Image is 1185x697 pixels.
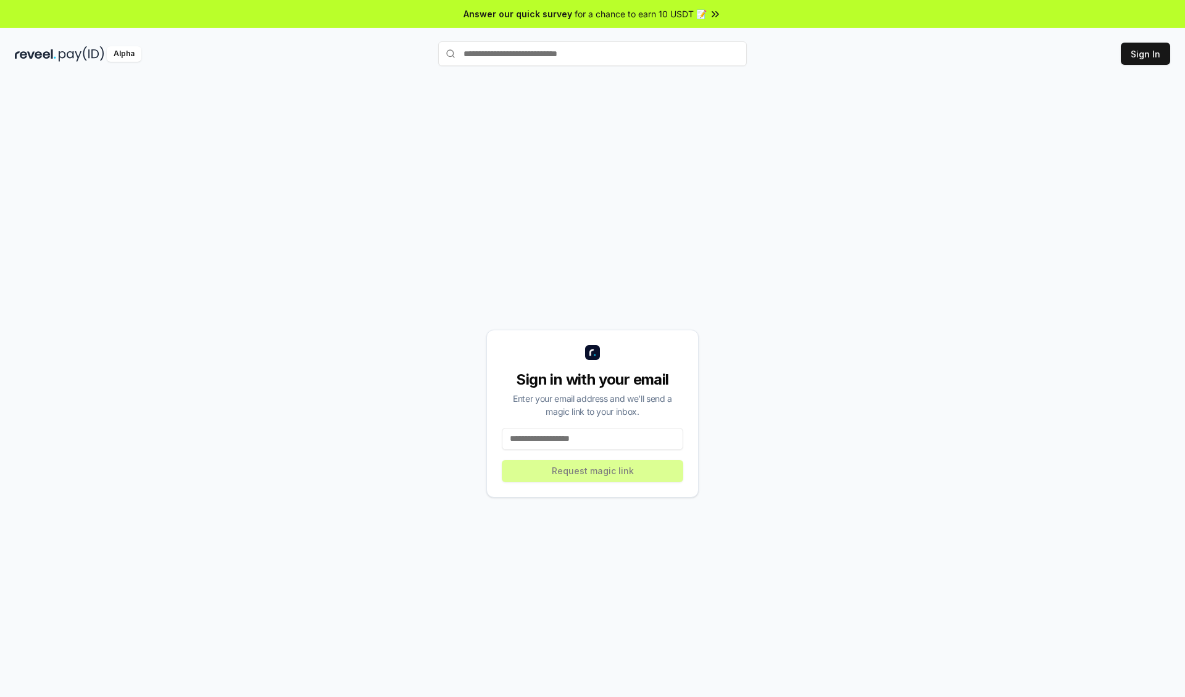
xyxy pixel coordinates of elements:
img: reveel_dark [15,46,56,62]
img: logo_small [585,345,600,360]
button: Sign In [1121,43,1170,65]
div: Sign in with your email [502,370,683,390]
span: for a chance to earn 10 USDT 📝 [575,7,707,20]
div: Alpha [107,46,141,62]
span: Answer our quick survey [464,7,572,20]
img: pay_id [59,46,104,62]
div: Enter your email address and we’ll send a magic link to your inbox. [502,392,683,418]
